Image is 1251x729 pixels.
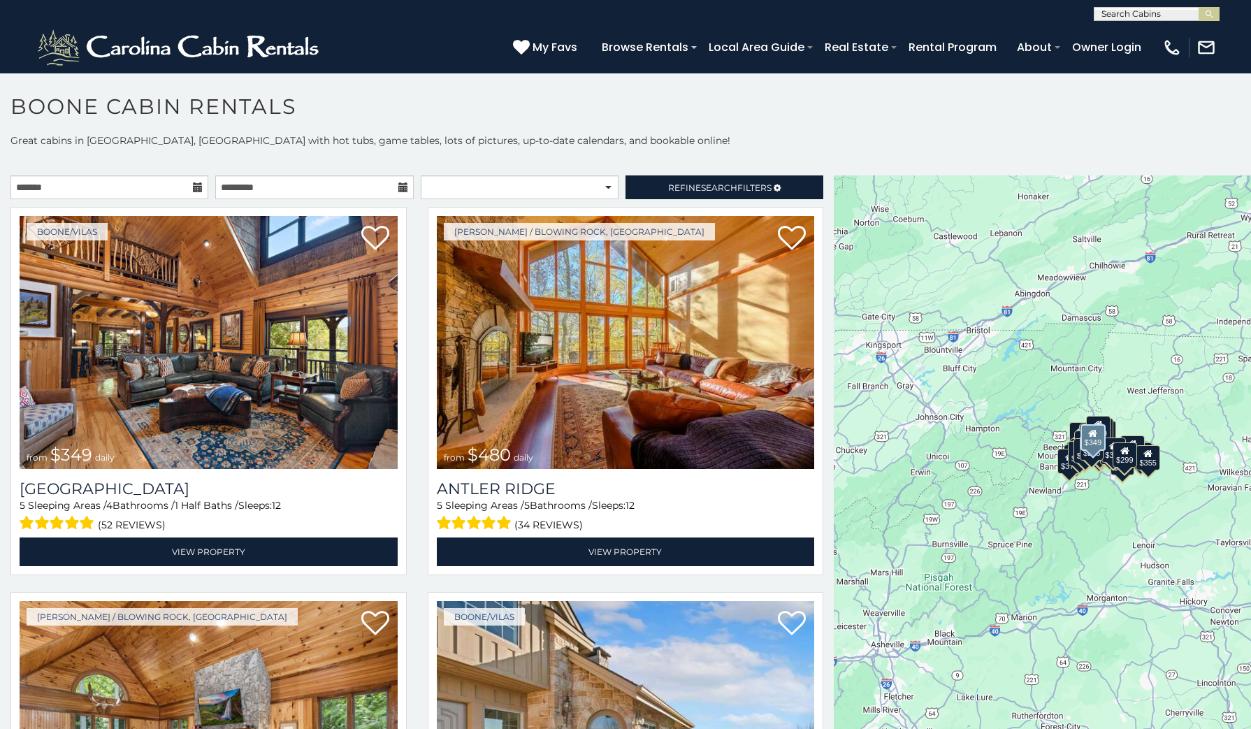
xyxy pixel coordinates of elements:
[1073,438,1097,463] div: $395
[1089,418,1113,443] div: $255
[361,609,389,639] a: Add to favorites
[20,499,25,512] span: 5
[106,499,113,512] span: 4
[513,38,581,57] a: My Favs
[625,499,635,512] span: 12
[35,27,325,68] img: White-1-2.png
[20,216,398,469] img: Diamond Creek Lodge
[778,224,806,254] a: Add to favorites
[1162,38,1182,57] img: phone-regular-white.png
[902,35,1004,59] a: Rental Program
[50,445,92,465] span: $349
[437,498,815,534] div: Sleeping Areas / Bathrooms / Sleeps:
[27,223,108,240] a: Boone/Vilas
[20,479,398,498] h3: Diamond Creek Lodge
[1120,435,1144,461] div: $930
[437,499,442,512] span: 5
[524,499,530,512] span: 5
[1080,435,1104,461] div: $225
[437,479,815,498] a: Antler Ridge
[444,452,465,463] span: from
[98,516,166,534] span: (52 reviews)
[818,35,895,59] a: Real Estate
[20,498,398,534] div: Sleeping Areas / Bathrooms / Sleeps:
[437,216,815,469] a: Antler Ridge from $480 daily
[272,499,281,512] span: 12
[444,223,715,240] a: [PERSON_NAME] / Blowing Rock, [GEOGRAPHIC_DATA]
[437,537,815,566] a: View Property
[1069,422,1092,447] div: $635
[514,452,533,463] span: daily
[1101,438,1125,463] div: $380
[27,452,48,463] span: from
[778,609,806,639] a: Add to favorites
[514,516,583,534] span: (34 reviews)
[1136,445,1159,470] div: $355
[1057,449,1081,474] div: $375
[1068,441,1092,466] div: $325
[668,182,772,193] span: Refine Filters
[437,216,815,469] img: Antler Ridge
[1010,35,1059,59] a: About
[1196,38,1216,57] img: mail-regular-white.png
[1080,424,1105,451] div: $349
[27,608,298,626] a: [PERSON_NAME] / Blowing Rock, [GEOGRAPHIC_DATA]
[595,35,695,59] a: Browse Rentals
[361,224,389,254] a: Add to favorites
[1086,416,1110,441] div: $320
[1113,442,1136,468] div: $299
[444,608,525,626] a: Boone/Vilas
[1110,450,1134,475] div: $350
[1065,35,1148,59] a: Owner Login
[702,35,811,59] a: Local Area Guide
[533,38,577,56] span: My Favs
[20,537,398,566] a: View Property
[20,479,398,498] a: [GEOGRAPHIC_DATA]
[468,445,511,465] span: $480
[95,452,115,463] span: daily
[701,182,737,193] span: Search
[175,499,238,512] span: 1 Half Baths /
[20,216,398,469] a: Diamond Creek Lodge from $349 daily
[625,175,823,199] a: RefineSearchFilters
